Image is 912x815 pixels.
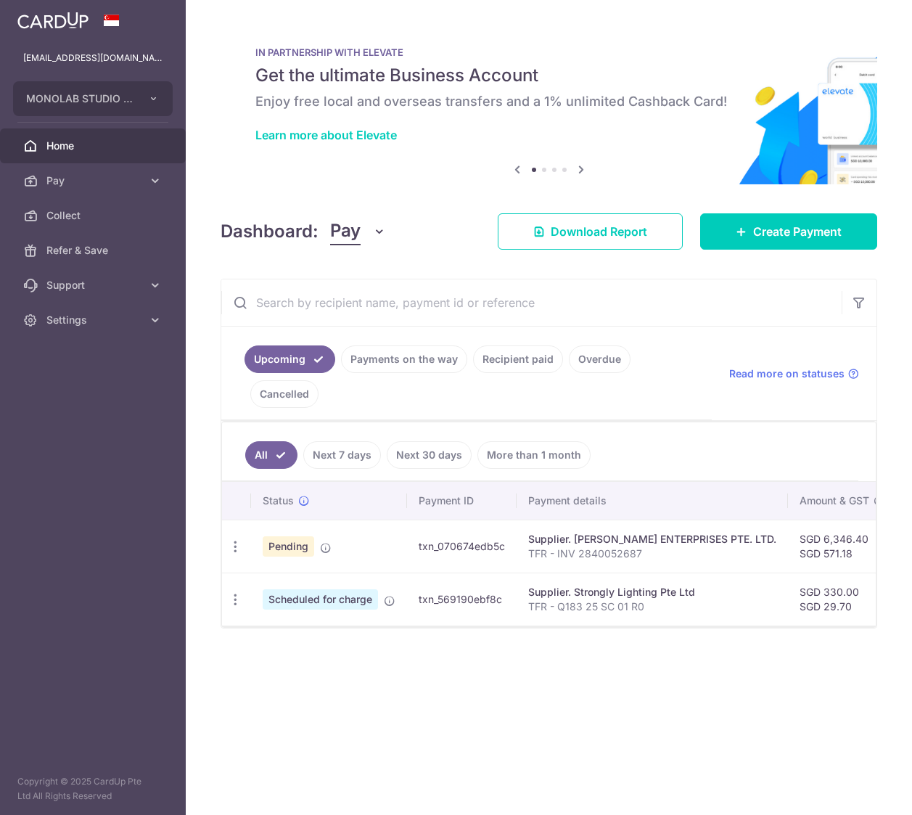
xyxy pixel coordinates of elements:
span: Support [46,278,142,292]
span: MONOLAB STUDIO PTE. LTD. [26,91,133,106]
img: Renovation banner [221,23,877,184]
span: Scheduled for charge [263,589,378,610]
span: Settings [46,313,142,327]
span: Read more on statuses [729,366,845,381]
input: Search by recipient name, payment id or reference [221,279,842,326]
span: Collect [46,208,142,223]
span: Pay [330,218,361,245]
h4: Dashboard: [221,218,319,245]
img: CardUp [17,12,89,29]
th: Payment ID [407,482,517,520]
td: SGD 330.00 SGD 29.70 [788,573,897,626]
a: Recipient paid [473,345,563,373]
span: Amount & GST [800,493,869,508]
h6: Enjoy free local and overseas transfers and a 1% unlimited Cashback Card! [255,93,842,110]
h5: Get the ultimate Business Account [255,64,842,87]
a: Cancelled [250,380,319,408]
a: Upcoming [245,345,335,373]
p: IN PARTNERSHIP WITH ELEVATE [255,46,842,58]
a: Overdue [569,345,630,373]
td: txn_070674edb5c [407,520,517,573]
p: [EMAIL_ADDRESS][DOMAIN_NAME] [23,51,163,65]
span: Status [263,493,294,508]
span: Refer & Save [46,243,142,258]
a: Learn more about Elevate [255,128,397,142]
span: Download Report [551,223,647,240]
td: txn_569190ebf8c [407,573,517,626]
span: Pending [263,536,314,557]
td: SGD 6,346.40 SGD 571.18 [788,520,897,573]
a: Read more on statuses [729,366,859,381]
a: All [245,441,297,469]
a: More than 1 month [477,441,591,469]
a: Create Payment [700,213,877,250]
p: TFR - Q183 25 SC 01 R0 [528,599,776,614]
a: Download Report [498,213,683,250]
a: Next 30 days [387,441,472,469]
button: MONOLAB STUDIO PTE. LTD. [13,81,173,116]
a: Next 7 days [303,441,381,469]
div: Supplier. Strongly Lighting Pte Ltd [528,585,776,599]
th: Payment details [517,482,788,520]
div: Supplier. [PERSON_NAME] ENTERPRISES PTE. LTD. [528,532,776,546]
span: Home [46,139,142,153]
p: TFR - INV 2840052687 [528,546,776,561]
a: Payments on the way [341,345,467,373]
span: Pay [46,173,142,188]
span: Create Payment [753,223,842,240]
button: Pay [330,218,386,245]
